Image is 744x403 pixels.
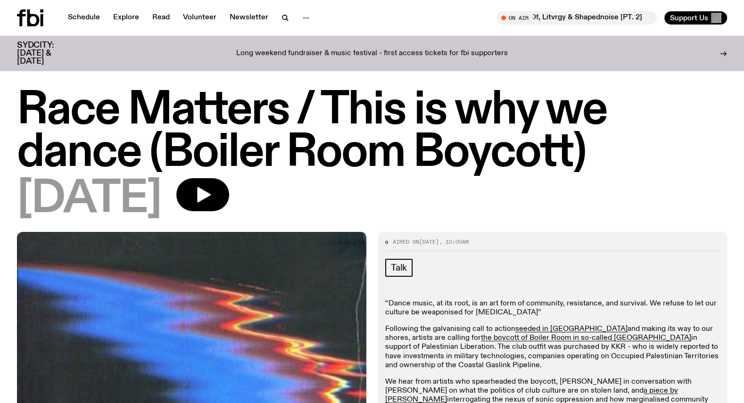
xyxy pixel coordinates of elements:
a: the boycott of Boiler Room in so-called [GEOGRAPHIC_DATA] [481,334,691,342]
span: Talk [391,263,407,273]
span: [DATE] [17,178,161,221]
a: seeded in [GEOGRAPHIC_DATA] [515,325,628,333]
a: Volunteer [177,11,222,25]
a: Explore [107,11,145,25]
button: Support Us [664,11,727,25]
button: On AirMITHRIL X DEEP WEB | feat. s280f, Litvrgy & Shapednoise [PT. 2] [496,11,657,25]
a: Newsletter [224,11,274,25]
span: , 10:00am [439,238,469,246]
p: Long weekend fundraiser & music festival - first access tickets for fbi supporters [236,49,508,58]
h1: Race Matters / This is why we dance (Boiler Room Boycott) [17,90,727,174]
p: Following the galvanising call to action and making its way to our shores, artists are calling fo... [385,325,719,370]
span: Aired on [393,238,419,246]
h3: SYDCITY: [DATE] & [DATE] [17,41,77,66]
span: Support Us [670,14,708,22]
a: Schedule [62,11,106,25]
span: [DATE] [419,238,439,246]
a: Talk [385,259,413,277]
p: “Dance music, at its root, is an art form of community, resistance, and survival. We refuse to le... [385,299,719,317]
a: Read [147,11,175,25]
